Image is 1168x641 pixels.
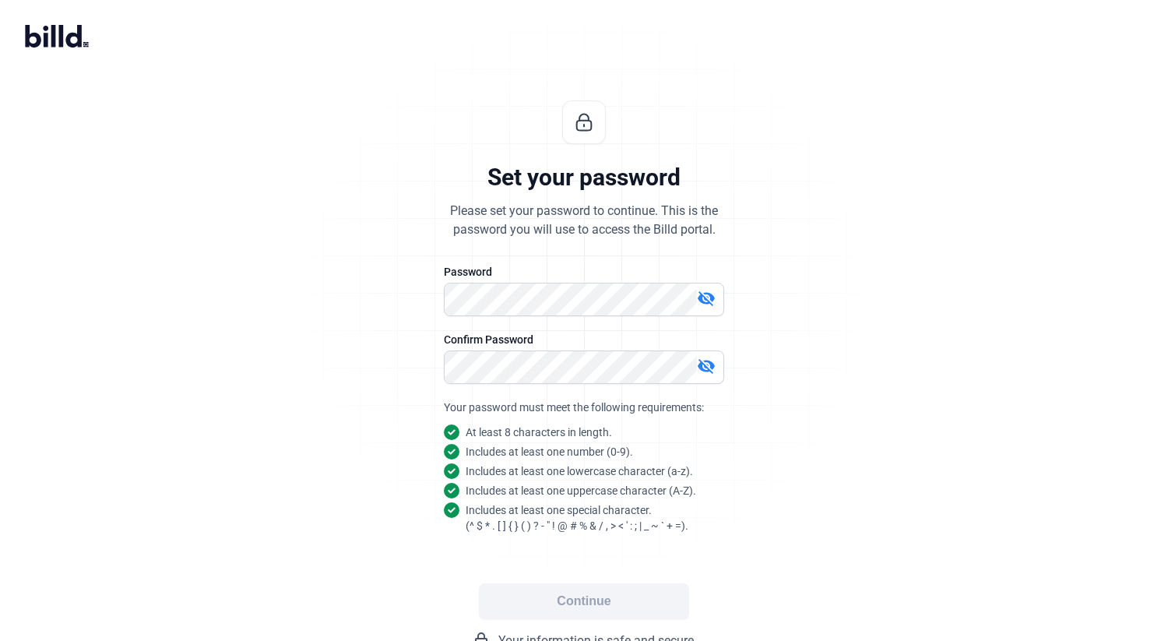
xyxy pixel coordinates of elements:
snap: Includes at least one number (0-9). [466,444,633,460]
div: Confirm Password [444,332,724,347]
div: Your password must meet the following requirements: [444,400,724,415]
snap: Includes at least one special character. (^ $ * . [ ] { } ( ) ? - " ! @ # % & / , > < ' : ; | _ ~... [466,502,688,534]
snap: At least 8 characters in length. [466,424,612,440]
snap: Includes at least one uppercase character (A-Z). [466,483,696,498]
button: Continue [479,583,689,619]
div: Please set your password to continue. This is the password you will use to access the Billd portal. [450,202,718,239]
snap: Includes at least one lowercase character (a-z). [466,463,693,479]
mat-icon: visibility_off [697,357,716,375]
div: Password [444,264,724,280]
mat-icon: visibility_off [697,289,716,308]
div: Set your password [487,163,681,192]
